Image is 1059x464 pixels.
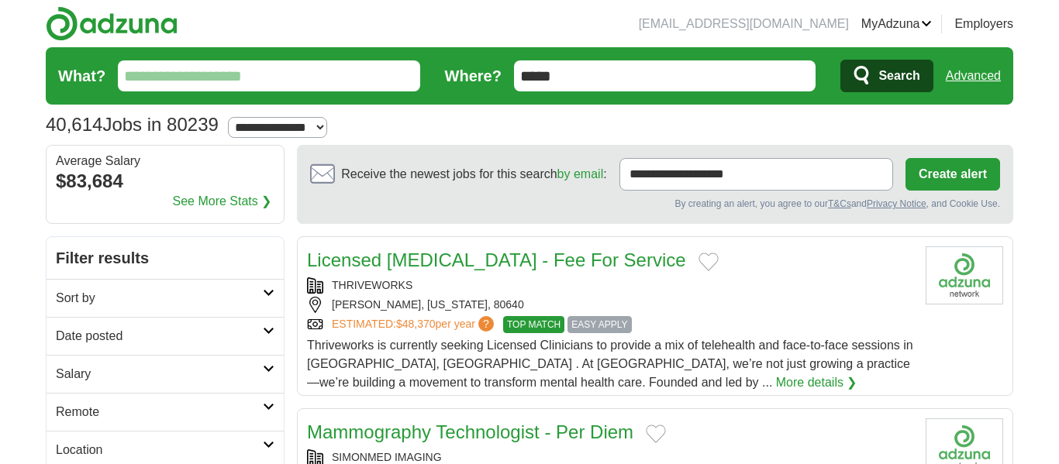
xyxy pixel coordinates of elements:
[699,253,719,271] button: Add to favorite jobs
[56,403,263,421] h2: Remote
[557,167,604,180] a: by email
[307,277,913,294] div: THRIVEWORKS
[310,197,1000,211] div: By creating an alert, you agree to our and , and Cookie Use.
[878,60,919,91] span: Search
[58,64,105,88] label: What?
[828,198,851,209] a: T&Cs
[46,114,219,135] h1: Jobs in 80239
[56,289,263,308] h2: Sort by
[56,167,274,195] div: $83,684
[307,249,686,270] a: Licensed [MEDICAL_DATA] - Fee For Service
[905,158,1000,191] button: Create alert
[341,165,606,184] span: Receive the newest jobs for this search :
[47,355,284,393] a: Salary
[445,64,502,88] label: Where?
[307,297,913,313] div: [PERSON_NAME], [US_STATE], 80640
[567,316,631,333] span: EASY APPLY
[307,421,633,442] a: Mammography Technologist - Per Diem
[639,15,849,33] li: [EMAIL_ADDRESS][DOMAIN_NAME]
[56,365,263,383] h2: Salary
[56,155,274,167] div: Average Salary
[861,15,933,33] a: MyAdzuna
[867,198,926,209] a: Privacy Notice
[776,373,857,392] a: More details ❯
[47,237,284,279] h2: Filter results
[954,15,1013,33] a: Employers
[46,111,102,139] span: 40,614
[840,60,933,92] button: Search
[47,393,284,431] a: Remote
[646,424,666,443] button: Add to favorite jobs
[926,246,1003,304] img: Company logo
[56,327,263,345] h2: Date posted
[478,316,494,332] span: ?
[47,279,284,317] a: Sort by
[946,60,1001,91] a: Advanced
[173,192,272,211] a: See More Stats ❯
[47,317,284,355] a: Date posted
[46,6,178,41] img: Adzuna logo
[503,316,564,333] span: TOP MATCH
[307,339,913,389] span: Thriveworks is currently seeking Licensed Clinicians to provide a mix of telehealth and face-to-f...
[56,441,263,459] h2: Location
[396,318,436,330] span: $48,370
[332,316,497,333] a: ESTIMATED:$48,370per year?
